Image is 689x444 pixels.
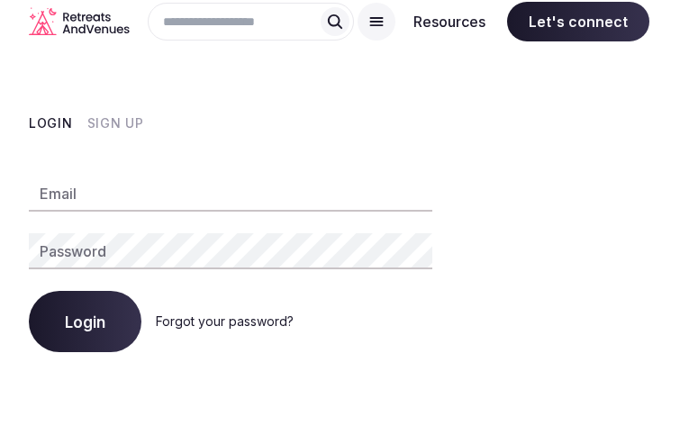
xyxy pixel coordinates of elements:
button: Resources [399,2,500,41]
a: Forgot your password? [156,313,294,329]
button: Login [29,114,73,132]
button: Sign Up [87,114,144,132]
span: Let's connect [507,2,649,41]
button: Login [29,291,141,352]
a: Visit the homepage [29,7,130,35]
span: Login [65,313,105,331]
svg: Retreats and Venues company logo [29,7,130,35]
